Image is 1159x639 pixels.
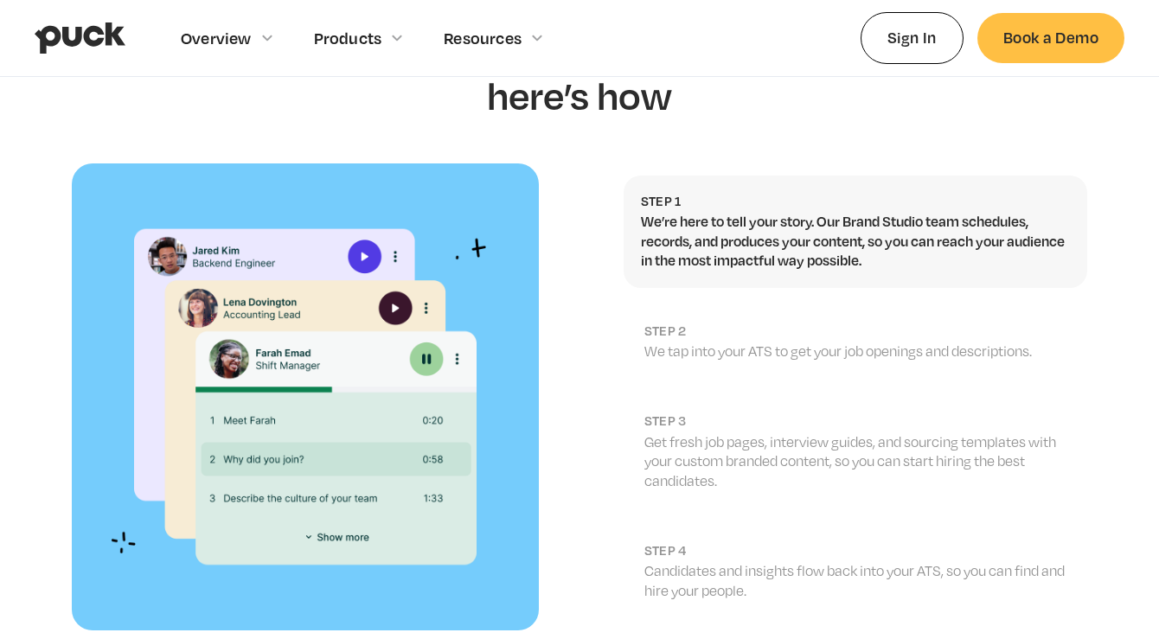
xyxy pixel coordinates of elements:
div: Products [314,29,382,48]
p: Get fresh job pages, interview guides, and sourcing templates with your custom branded content, s... [644,432,1070,490]
p: We tap into your ATS to get your job openings and descriptions. [644,342,1070,361]
h2: Working with us is easy—here’s how [324,31,835,117]
p: We’re here to tell your story. Our Brand Studio team schedules, records, and produces your conten... [641,212,1070,270]
a: Sign In [861,12,964,63]
h2: step 4 [644,542,1070,559]
div: Overview [181,29,252,48]
p: Candidates and insights flow back into your ATS, so you can find and hire your people. [644,561,1070,600]
div: Resources [444,29,522,48]
h2: Step 1 [641,193,1070,209]
h2: step 3 [644,412,1070,429]
h2: step 2 [644,323,1070,339]
a: Book a Demo [977,13,1124,62]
